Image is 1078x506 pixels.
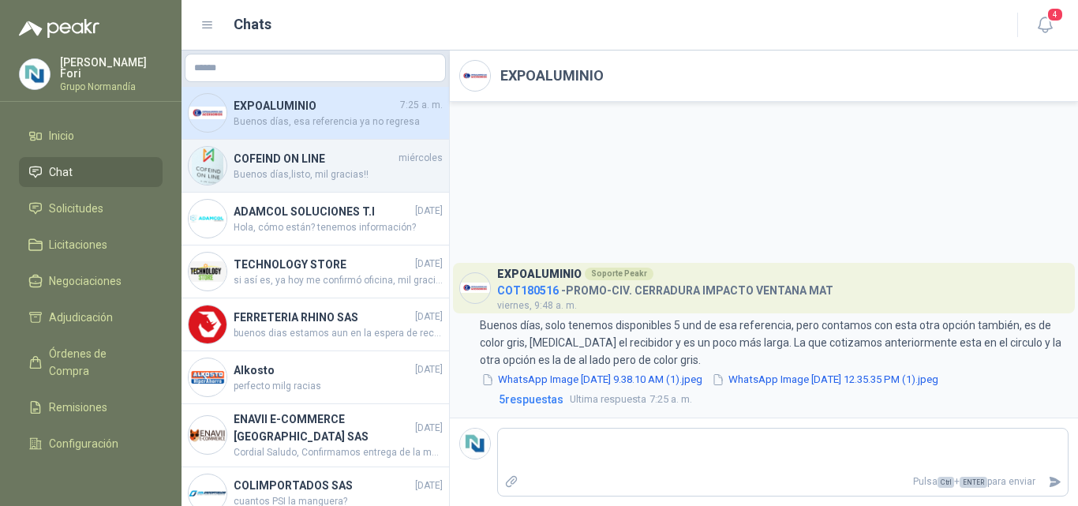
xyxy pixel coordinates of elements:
a: Manuales y ayuda [19,465,163,495]
img: Company Logo [189,94,226,132]
span: Ultima respuesta [570,392,646,407]
img: Company Logo [189,416,226,454]
p: Pulsa + para enviar [525,468,1042,496]
a: Negociaciones [19,266,163,296]
span: Negociaciones [49,272,122,290]
span: Solicitudes [49,200,103,217]
img: Company Logo [189,147,226,185]
span: [DATE] [415,478,443,493]
a: Company LogoFERRETERIA RHINO SAS[DATE]buenos dias estamos aun en la espera de recepción del pedid... [182,298,449,351]
p: Buenos días, solo tenemos disponibles 5 und de esa referencia, pero contamos con esta otra opción... [480,317,1069,369]
h2: EXPOALUMINIO [500,65,604,87]
span: si así es, ya hoy me confirmó oficina, mil gracias [234,273,443,288]
span: Chat [49,163,73,181]
img: Company Logo [189,358,226,396]
h1: Chats [234,13,271,36]
img: Company Logo [460,429,490,459]
span: [DATE] [415,421,443,436]
span: Inicio [49,127,74,144]
span: [DATE] [415,204,443,219]
span: Hola, cómo están? tenemos información? [234,220,443,235]
span: Buenos días, esa referencia ya no regresa [234,114,443,129]
span: Cordial Saludo, Confirmamos entrega de la mercancia. [234,445,443,460]
a: Company LogoTECHNOLOGY STORE[DATE]si así es, ya hoy me confirmó oficina, mil gracias [182,246,449,298]
button: WhatsApp Image [DATE] 9.38.10 AM (1).jpeg [480,372,704,388]
h3: EXPOALUMINIO [497,270,582,279]
label: Adjuntar archivos [498,468,525,496]
span: viernes, 9:48 a. m. [497,300,577,311]
span: miércoles [399,151,443,166]
span: 7:25 a. m. [570,392,692,407]
p: [PERSON_NAME] Fori [60,57,163,79]
button: 4 [1031,11,1059,39]
img: Company Logo [189,200,226,238]
a: 5respuestasUltima respuesta7:25 a. m. [496,391,1069,408]
a: Remisiones [19,392,163,422]
span: 7:25 a. m. [400,98,443,113]
h4: EXPOALUMINIO [234,97,397,114]
span: Remisiones [49,399,107,416]
a: Licitaciones [19,230,163,260]
h4: ADAMCOL SOLUCIONES T.I [234,203,412,220]
a: Company LogoEXPOALUMINIO7:25 a. m.Buenos días, esa referencia ya no regresa [182,87,449,140]
span: buenos dias estamos aun en la espera de recepción del pedido, por favor me pueden indicar cuando ... [234,326,443,341]
img: Company Logo [460,61,490,91]
button: Enviar [1042,468,1068,496]
h4: COFEIND ON LINE [234,150,395,167]
img: Company Logo [189,253,226,290]
span: Configuración [49,435,118,452]
span: [DATE] [415,362,443,377]
img: Company Logo [20,59,50,89]
span: [DATE] [415,309,443,324]
a: Órdenes de Compra [19,339,163,386]
span: COT180516 [497,284,559,297]
h4: - PROMO-CIV. CERRADURA IMPACTO VENTANA MAT [497,280,833,295]
span: Adjudicación [49,309,113,326]
h4: Alkosto [234,362,412,379]
div: Soporte Peakr [585,268,653,280]
a: Company LogoCOFEIND ON LINEmiércolesBuenos días,listo, mil gracias!! [182,140,449,193]
span: 4 [1046,7,1064,22]
h4: TECHNOLOGY STORE [234,256,412,273]
img: Logo peakr [19,19,99,38]
h4: FERRETERIA RHINO SAS [234,309,412,326]
h4: ENAVII E-COMMERCE [GEOGRAPHIC_DATA] SAS [234,410,412,445]
a: Configuración [19,429,163,459]
a: Adjudicación [19,302,163,332]
img: Company Logo [460,273,490,303]
a: Company LogoAlkosto[DATE]perfecto milg racias [182,351,449,404]
a: Solicitudes [19,193,163,223]
span: [DATE] [415,257,443,272]
a: Company LogoADAMCOL SOLUCIONES T.I[DATE]Hola, cómo están? tenemos información? [182,193,449,246]
img: Company Logo [189,305,226,343]
span: Buenos días,listo, mil gracias!! [234,167,443,182]
a: Company LogoENAVII E-COMMERCE [GEOGRAPHIC_DATA] SAS[DATE]Cordial Saludo, Confirmamos entrega de l... [182,404,449,467]
a: Inicio [19,121,163,151]
span: Ctrl [938,477,954,488]
a: Chat [19,157,163,187]
span: perfecto milg racias [234,379,443,394]
button: WhatsApp Image [DATE] 12.35.35 PM (1).jpeg [710,372,940,388]
span: Licitaciones [49,236,107,253]
h4: COLIMPORTADOS SAS [234,477,412,494]
p: Grupo Normandía [60,82,163,92]
span: 5 respuesta s [499,391,563,408]
span: ENTER [960,477,987,488]
span: Órdenes de Compra [49,345,148,380]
